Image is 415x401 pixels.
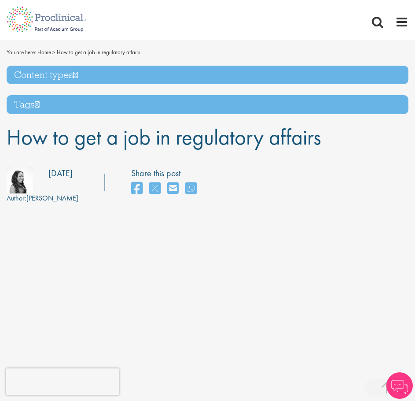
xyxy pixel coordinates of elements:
img: 383e1147-3b0e-4ab7-6ae9-08d7f17c413d [7,167,33,193]
img: Chatbot [386,372,413,399]
span: How to get a job in regulatory affairs [7,123,321,151]
h3: Content types [7,66,408,85]
label: Share this post [131,167,201,180]
h3: Tags [7,95,408,114]
a: share on twitter [149,179,161,198]
a: share on whats app [185,179,197,198]
span: Author: [7,193,26,203]
div: [PERSON_NAME] [7,193,78,204]
span: How to get a job in regulatory affairs [57,48,140,56]
iframe: reCAPTCHA [6,368,119,395]
a: share on email [167,179,179,198]
a: share on facebook [131,179,143,198]
div: [DATE] [48,167,73,180]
